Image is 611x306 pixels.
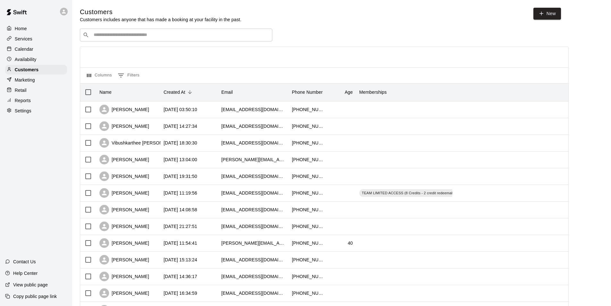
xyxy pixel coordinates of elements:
[164,173,197,179] div: 2025-08-06 19:31:50
[13,258,36,265] p: Contact Us
[99,171,149,181] div: [PERSON_NAME]
[15,46,33,52] p: Calendar
[99,138,180,148] div: Vibushkarthee [PERSON_NAME]
[15,97,31,104] p: Reports
[5,24,67,33] a: Home
[292,106,324,113] div: +12812455009
[185,88,194,97] button: Sort
[5,85,67,95] a: Retail
[160,83,218,101] div: Created At
[15,77,35,83] p: Marketing
[164,223,197,230] div: 2025-08-04 21:27:51
[164,156,197,163] div: 2025-08-08 13:04:00
[289,83,327,101] div: Phone Number
[99,288,149,298] div: [PERSON_NAME]
[5,96,67,105] div: Reports
[348,240,353,246] div: 40
[5,44,67,54] a: Calendar
[221,240,285,246] div: manas.5219@gmail.com
[80,16,242,23] p: Customers includes anyone that has made a booking at your facility in the past.
[164,290,197,296] div: 2025-07-29 16:34:59
[292,257,324,263] div: +15406050143
[292,273,324,280] div: +17033987572
[292,123,324,129] div: +14402229840
[99,83,112,101] div: Name
[99,255,149,265] div: [PERSON_NAME]
[15,66,38,73] p: Customers
[99,188,149,198] div: [PERSON_NAME]
[221,173,285,179] div: ebadullahkhan1998@gmail.com
[96,83,160,101] div: Name
[292,156,324,163] div: +19793551718
[221,223,285,230] div: sufisafa0@gmail.com
[13,282,48,288] p: View public page
[164,206,197,213] div: 2025-08-05 14:08:58
[164,240,197,246] div: 2025-08-03 11:54:41
[99,222,149,231] div: [PERSON_NAME]
[116,70,141,81] button: Show filters
[292,173,324,179] div: +18327719504
[221,106,285,113] div: piyusharora6505@gmail.com
[5,65,67,74] a: Customers
[356,83,452,101] div: Memberships
[99,155,149,164] div: [PERSON_NAME]
[5,34,67,44] a: Services
[13,270,38,276] p: Help Center
[15,25,27,32] p: Home
[164,190,197,196] div: 2025-08-06 11:19:56
[15,36,32,42] p: Services
[292,140,324,146] div: +19799858020
[80,29,272,41] div: Search customers by name or email
[292,240,324,246] div: +13369264487
[99,205,149,214] div: [PERSON_NAME]
[85,70,114,81] button: Select columns
[533,8,561,20] a: New
[292,290,324,296] div: +12816622861
[13,293,57,300] p: Copy public page link
[292,206,324,213] div: +13462080014
[359,189,469,197] div: TEAM LIMITED ACCESS (8 Credits - 2 credit redeemable daily)
[221,273,285,280] div: rehman.saghir@yahoo.com
[99,272,149,281] div: [PERSON_NAME]
[99,121,149,131] div: [PERSON_NAME]
[5,106,67,116] a: Settings
[221,257,285,263] div: pratikravindrav@vt.edu
[221,83,233,101] div: Email
[345,83,353,101] div: Age
[164,140,197,146] div: 2025-08-12 18:30:30
[221,206,285,213] div: stafinjacob@outlook.com
[15,108,31,114] p: Settings
[292,190,324,196] div: +13467412249
[5,55,67,64] a: Availability
[292,223,324,230] div: +17133022813
[359,83,387,101] div: Memberships
[164,273,197,280] div: 2025-07-30 14:36:17
[327,83,356,101] div: Age
[164,123,197,129] div: 2025-08-13 14:27:34
[221,140,285,146] div: vibushks@gmail.com
[99,238,149,248] div: [PERSON_NAME]
[5,75,67,85] a: Marketing
[221,290,285,296] div: aapatel1992@yahoo.com
[164,106,197,113] div: 2025-08-14 03:50:10
[221,123,285,129] div: prithvi.beri@gmail.com
[99,105,149,114] div: [PERSON_NAME]
[15,56,37,63] p: Availability
[292,83,323,101] div: Phone Number
[164,257,197,263] div: 2025-07-30 15:13:24
[218,83,289,101] div: Email
[15,87,27,93] p: Retail
[164,83,185,101] div: Created At
[80,8,242,16] h5: Customers
[221,190,285,196] div: sh388584@gmail.com
[221,156,285,163] div: jithin.jacob81@gmail.com
[359,190,469,196] span: TEAM LIMITED ACCESS (8 Credits - 2 credit redeemable daily)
